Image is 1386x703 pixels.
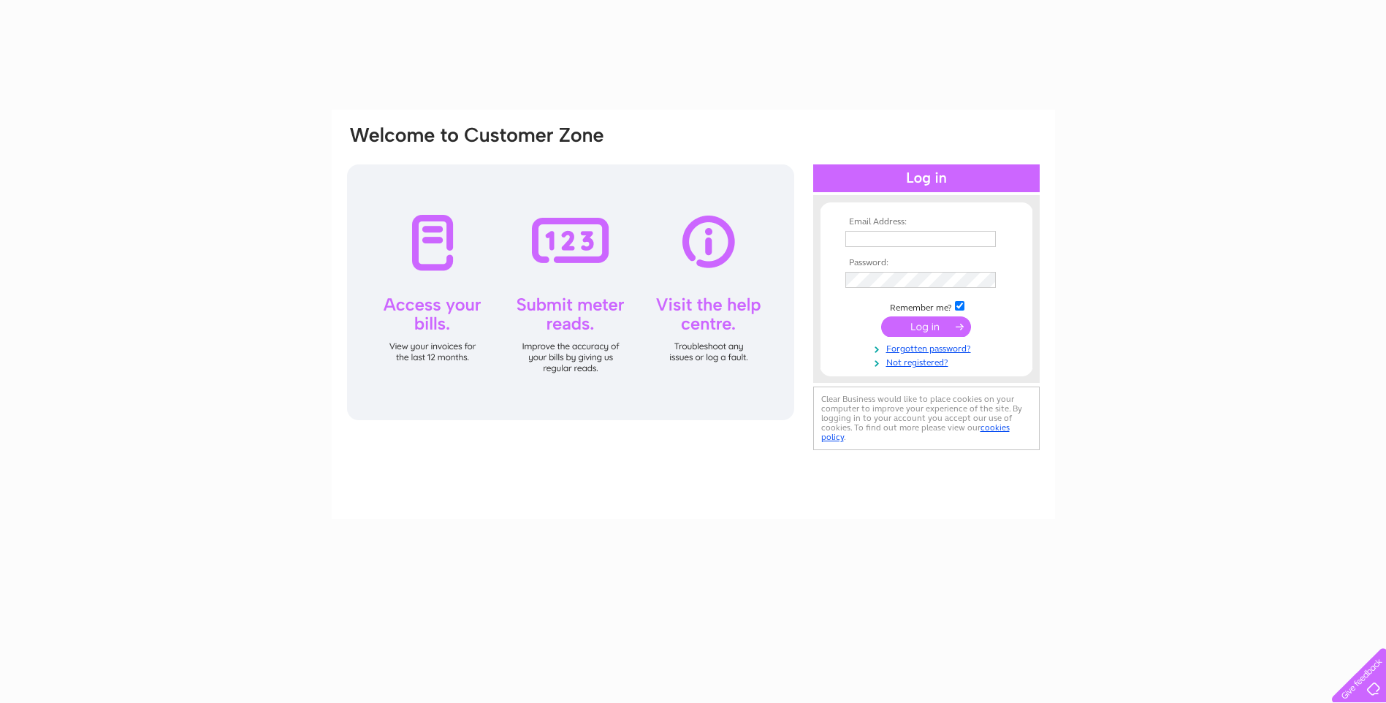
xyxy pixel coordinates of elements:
[845,354,1011,368] a: Not registered?
[881,316,971,337] input: Submit
[821,422,1010,442] a: cookies policy
[842,299,1011,313] td: Remember me?
[842,258,1011,268] th: Password:
[842,217,1011,227] th: Email Address:
[845,341,1011,354] a: Forgotten password?
[813,387,1040,450] div: Clear Business would like to place cookies on your computer to improve your experience of the sit...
